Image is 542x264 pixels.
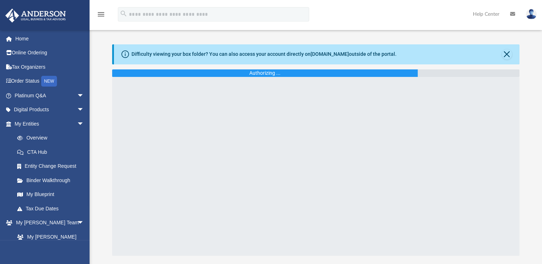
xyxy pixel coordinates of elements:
a: CTA Hub [10,145,95,159]
a: Tax Due Dates [10,201,95,216]
i: search [120,10,128,18]
a: Tax Organizers [5,60,95,74]
a: My [PERSON_NAME] Team [10,230,88,253]
a: Order StatusNEW [5,74,95,89]
div: NEW [41,76,57,87]
a: Online Ordering [5,46,95,60]
a: My [PERSON_NAME] Teamarrow_drop_down [5,216,91,230]
span: arrow_drop_down [77,103,91,117]
a: Entity Change Request [10,159,95,173]
div: Difficulty viewing your box folder? You can also access your account directly on outside of the p... [131,50,397,58]
a: [DOMAIN_NAME] [311,51,349,57]
img: Anderson Advisors Platinum Portal [3,9,68,23]
img: User Pic [526,9,537,19]
a: My Entitiesarrow_drop_down [5,117,95,131]
a: Overview [10,131,95,145]
a: Binder Walkthrough [10,173,95,187]
span: arrow_drop_down [77,117,91,131]
div: Authorizing ... [249,69,280,77]
a: My Blueprint [10,187,91,202]
button: Close [502,49,512,59]
a: Digital Productsarrow_drop_down [5,103,95,117]
a: menu [97,14,105,19]
span: arrow_drop_down [77,216,91,230]
i: menu [97,10,105,19]
a: Platinum Q&Aarrow_drop_down [5,88,95,103]
span: arrow_drop_down [77,88,91,103]
a: Home [5,31,95,46]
